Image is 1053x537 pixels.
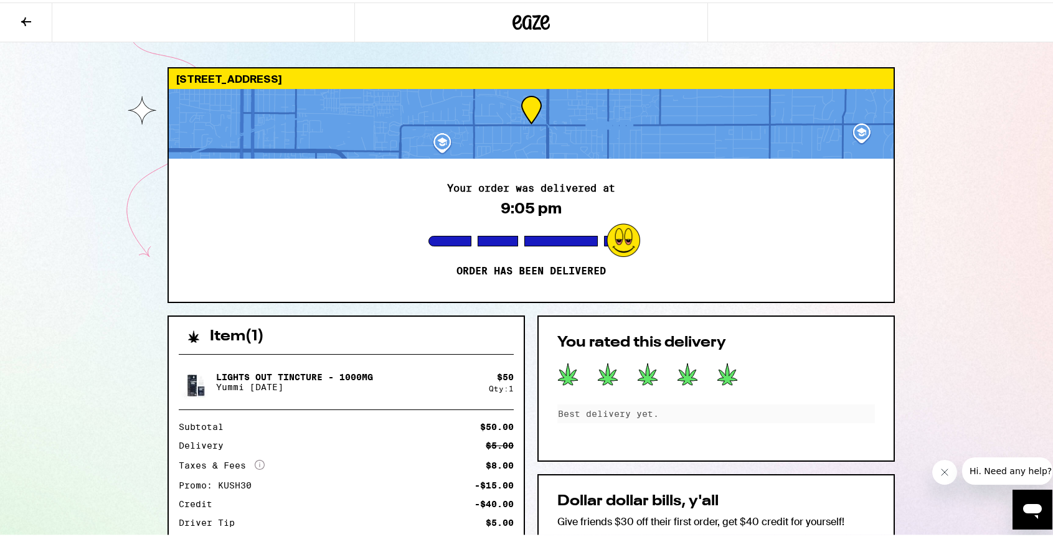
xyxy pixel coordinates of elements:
[557,333,875,348] h2: You rated this delivery
[447,181,615,191] h2: Your order was delivered at
[962,455,1052,482] iframe: Message from company
[486,439,514,447] div: $5.00
[1013,487,1052,527] iframe: Button to launch messaging window
[501,197,562,215] div: 9:05 pm
[489,382,514,390] div: Qty: 1
[210,327,264,342] h2: Item ( 1 )
[169,66,894,86] div: [STREET_ADDRESS]
[179,439,232,447] div: Delivery
[557,492,875,507] h2: Dollar dollar bills, y'all
[480,420,514,429] div: $50.00
[179,362,214,397] img: Lights Out Tincture - 1000mg
[216,380,373,390] p: Yummi [DATE]
[486,459,514,467] div: $8.00
[497,370,514,380] div: $ 50
[557,513,875,526] p: Give friends $30 off their first order, get $40 credit for yourself!
[486,516,514,525] div: $5.00
[475,479,514,487] div: -$15.00
[179,516,243,525] div: Driver Tip
[932,457,957,482] iframe: Close message
[475,497,514,506] div: -$40.00
[179,479,260,487] div: Promo: KUSH30
[179,420,232,429] div: Subtotal
[179,457,265,469] div: Taxes & Fees
[216,370,373,380] p: Lights Out Tincture - 1000mg
[557,402,875,421] input: Any feedback?
[179,497,221,506] div: Credit
[456,263,606,275] p: Order has been delivered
